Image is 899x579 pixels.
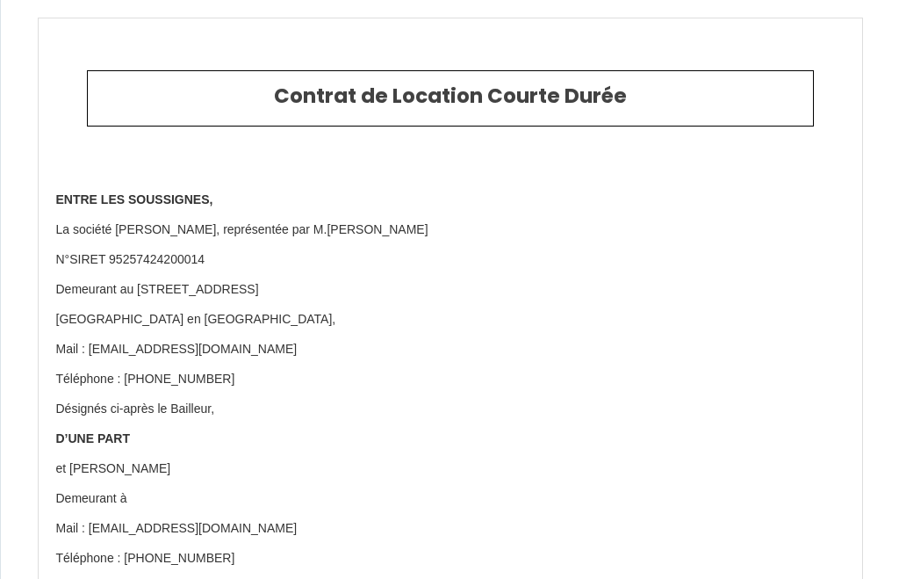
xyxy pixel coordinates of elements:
[56,520,845,538] p: Mail : [EMAIL_ADDRESS][DOMAIN_NAME]
[56,281,845,299] p: Demeurant au [STREET_ADDRESS]
[56,371,845,388] p: Téléphone : [PHONE_NUMBER]
[101,84,800,109] h2: Contrat de Location Courte Durée
[56,341,845,358] p: Mail : [EMAIL_ADDRESS][DOMAIN_NAME]
[56,192,213,206] strong: ENTRE LES SOUSSIGNES,
[56,550,845,568] p: Téléphone : [PHONE_NUMBER]
[56,251,845,269] p: N°SIRET 95257424200014
[56,490,845,508] p: Demeurant à
[56,311,845,329] p: [GEOGRAPHIC_DATA] en [GEOGRAPHIC_DATA],
[56,460,845,478] p: et [PERSON_NAME]
[56,431,131,445] strong: D’UNE PART
[56,221,845,239] p: La société [PERSON_NAME], représentée par M.[PERSON_NAME]
[56,401,845,418] p: Désignés ci-après le Bailleur,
